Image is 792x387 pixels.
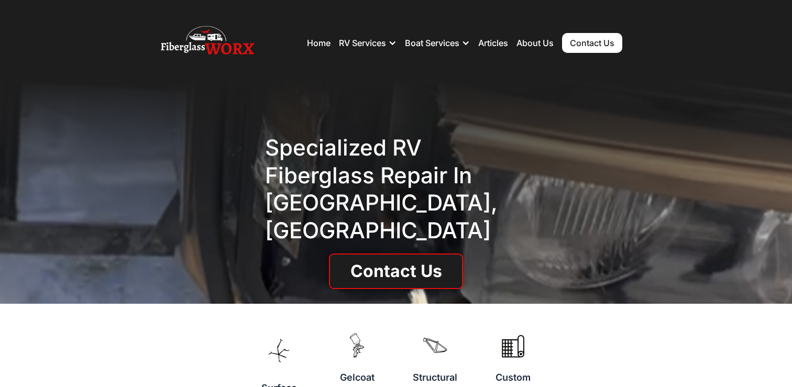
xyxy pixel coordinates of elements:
[340,320,373,370] img: A paint gun
[265,134,527,244] h1: Specialized RV Fiberglass repair in [GEOGRAPHIC_DATA], [GEOGRAPHIC_DATA]
[405,38,459,48] div: Boat Services
[339,27,397,59] div: RV Services
[562,33,622,53] a: Contact Us
[478,38,508,48] a: Articles
[405,27,470,59] div: Boat Services
[329,253,463,289] a: Contact Us
[339,38,386,48] div: RV Services
[262,320,295,381] img: A vector of icon of a spreading spider crack
[497,320,530,370] img: A roll of fiberglass mat
[161,22,254,64] img: Fiberglass WorX – RV Repair, RV Roof & RV Detailing
[307,38,331,48] a: Home
[516,38,554,48] a: About Us
[419,320,452,370] img: A piece of fiberglass that represents structure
